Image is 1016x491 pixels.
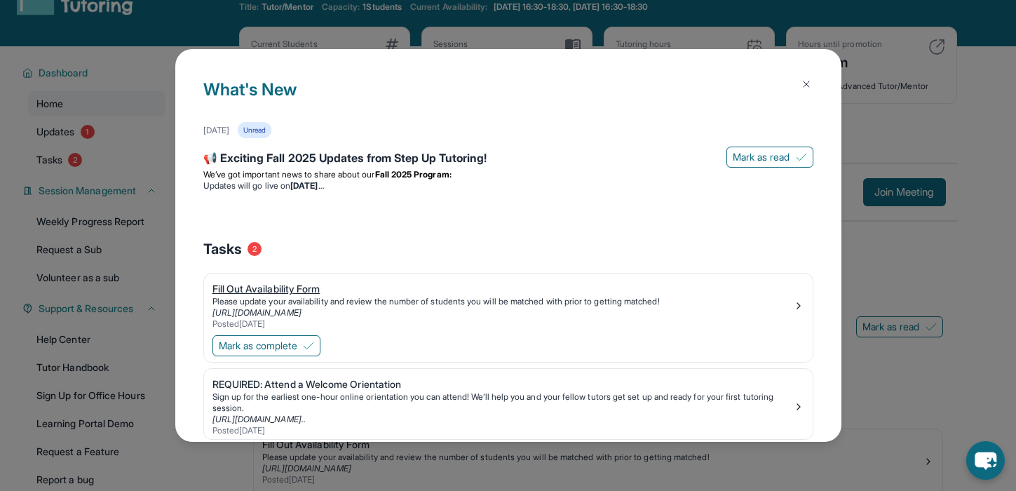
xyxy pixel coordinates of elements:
[212,425,793,436] div: Posted [DATE]
[238,122,271,138] div: Unread
[212,318,793,330] div: Posted [DATE]
[204,274,813,332] a: Fill Out Availability FormPlease update your availability and review the number of students you w...
[203,149,813,169] div: 📢 Exciting Fall 2025 Updates from Step Up Tutoring!
[796,152,807,163] img: Mark as read
[212,391,793,414] div: Sign up for the earliest one-hour online orientation you can attend! We’ll help you and your fell...
[212,414,306,424] a: [URL][DOMAIN_NAME]..
[203,180,813,191] li: Updates will go live on
[248,242,262,256] span: 2
[203,239,242,259] span: Tasks
[212,296,793,307] div: Please update your availability and review the number of students you will be matched with prior ...
[303,340,314,351] img: Mark as complete
[212,377,793,391] div: REQUIRED: Attend a Welcome Orientation
[375,169,452,180] strong: Fall 2025 Program:
[212,335,320,356] button: Mark as complete
[203,77,813,122] h1: What's New
[801,79,812,90] img: Close Icon
[212,307,302,318] a: [URL][DOMAIN_NAME]
[219,339,297,353] span: Mark as complete
[212,282,793,296] div: Fill Out Availability Form
[290,180,323,191] strong: [DATE]
[203,169,375,180] span: We’ve got important news to share about our
[733,150,790,164] span: Mark as read
[203,125,229,136] div: [DATE]
[204,369,813,439] a: REQUIRED: Attend a Welcome OrientationSign up for the earliest one-hour online orientation you ca...
[726,147,813,168] button: Mark as read
[966,441,1005,480] button: chat-button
